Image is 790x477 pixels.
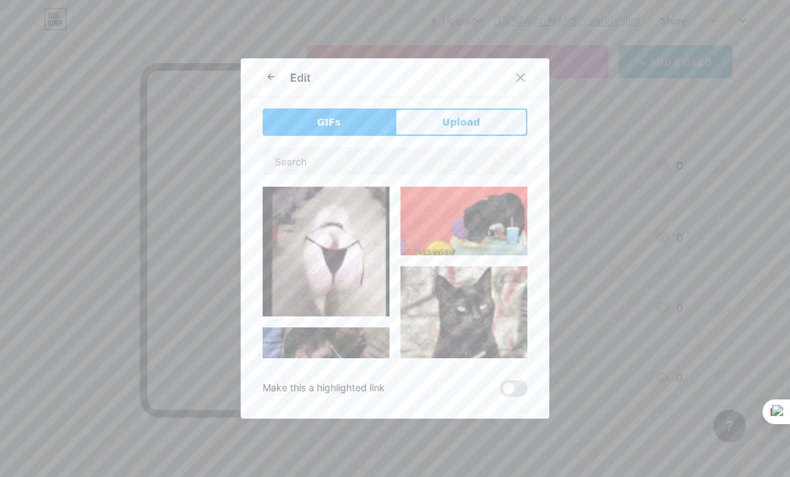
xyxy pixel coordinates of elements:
[263,148,527,175] input: Search
[263,327,390,401] img: Gihpy
[400,187,527,255] img: Gihpy
[317,115,341,130] span: GIFs
[263,108,395,136] button: GIFs
[400,266,527,393] img: Gihpy
[290,69,311,86] div: Edit
[263,187,390,316] img: Gihpy
[395,108,527,136] button: Upload
[263,380,385,397] div: Make this a highlighted link
[442,115,480,130] span: Upload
